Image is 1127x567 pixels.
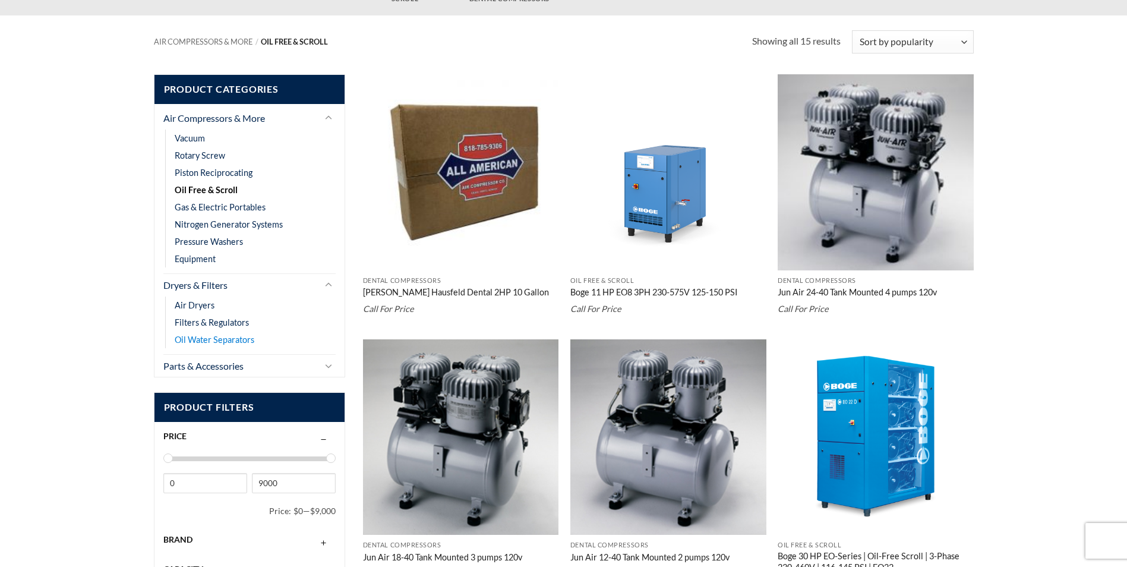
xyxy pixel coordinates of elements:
[570,277,766,285] p: Oil Free & Scroll
[163,107,319,130] a: Air Compressors & More
[321,111,336,125] button: Toggle
[175,199,266,216] a: Gas & Electric Portables
[778,339,974,535] img: Boge 30 HP EO-Series | Oil-Free Scroll | 3-Phase 230-460V | 116-145 PSI | EO22
[570,74,766,270] img: Boge 11 HP EO8 3PH 230-575V 125-150 PSI
[363,74,559,270] img: Placeholder
[252,473,336,493] input: Max price
[175,216,283,233] a: Nitrogen Generator Systems
[752,33,841,49] p: Showing all 15 results
[570,339,766,535] img: Jun Air 12-40 Tank Mounted 2 pumps 120v
[321,358,336,373] button: Toggle
[363,339,559,535] img: Jun Air 18-40 Tank Mounted 3 pumps 120v
[175,130,205,147] a: Vacuum
[310,506,336,516] span: $9,000
[163,534,192,544] span: Brand
[363,541,559,549] p: Dental Compressors
[778,304,829,314] em: Call For Price
[154,75,345,104] span: Product Categories
[570,541,766,549] p: Dental Compressors
[163,473,247,493] input: Min price
[363,277,559,285] p: Dental Compressors
[363,287,549,300] a: [PERSON_NAME] Hausfeld Dental 2HP 10 Gallon
[175,250,216,267] a: Equipment
[175,297,214,314] a: Air Dryers
[175,147,225,164] a: Rotary Screw
[321,278,336,292] button: Toggle
[154,37,753,46] nav: Breadcrumb
[363,552,522,565] a: Jun Air 18-40 Tank Mounted 3 pumps 120v
[570,304,621,314] em: Call For Price
[778,287,937,300] a: Jun Air 24-40 Tank Mounted 4 pumps 120v
[175,233,243,250] a: Pressure Washers
[175,164,252,181] a: Piston Reciprocating
[175,314,249,331] a: Filters & Regulators
[175,181,238,199] a: Oil Free & Scroll
[293,506,303,516] span: $0
[363,304,414,314] em: Call For Price
[570,552,730,565] a: Jun Air 12-40 Tank Mounted 2 pumps 120v
[154,37,252,46] a: Air Compressors & More
[163,355,319,377] a: Parts & Accessories
[269,501,293,521] span: Price:
[154,393,345,422] span: Product Filters
[570,287,737,300] a: Boge 11 HP EO8 3PH 230-575V 125-150 PSI
[778,74,974,270] img: Jun Air 24-40 Tank Mounted 4 pumps 120v
[778,541,974,549] p: Oil Free & Scroll
[163,274,319,297] a: Dryers & Filters
[255,37,258,46] span: /
[175,331,254,348] a: Oil Water Separators
[778,277,974,285] p: Dental Compressors
[163,431,187,441] span: Price
[303,506,310,516] span: —
[852,30,973,53] select: Shop order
